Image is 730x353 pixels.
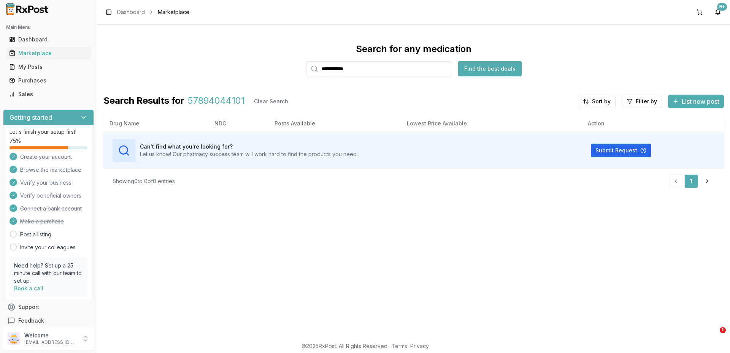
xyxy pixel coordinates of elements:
[9,90,88,98] div: Sales
[682,97,719,106] span: List new post
[704,327,722,345] iframe: Intercom live chat
[684,174,698,188] a: 1
[248,95,294,108] button: Clear Search
[10,113,52,122] h3: Getting started
[187,95,245,108] span: 57894044101
[6,46,91,60] a: Marketplace
[582,114,724,133] th: Action
[356,43,471,55] div: Search for any medication
[103,114,208,133] th: Drug Name
[6,24,91,30] h2: Main Menu
[9,36,88,43] div: Dashboard
[622,95,662,108] button: Filter by
[9,63,88,71] div: My Posts
[3,88,94,100] button: Sales
[208,114,268,133] th: NDC
[712,6,724,18] button: 9+
[140,143,358,150] h3: Can't find what you're looking for?
[578,95,616,108] button: Sort by
[117,8,189,16] nav: breadcrumb
[14,285,43,291] a: Book a call
[20,192,81,199] span: Verify beneficial owners
[20,205,82,212] span: Connect a bank account
[24,332,77,339] p: Welcome
[669,174,715,188] nav: pagination
[20,218,64,225] span: Make a purchase
[410,343,429,349] a: Privacy
[392,343,407,349] a: Terms
[3,300,94,314] button: Support
[20,179,71,187] span: Verify your business
[20,166,81,174] span: Browse the marketplace
[117,8,145,16] a: Dashboard
[103,95,184,108] span: Search Results for
[3,314,94,328] button: Feedback
[140,150,358,158] p: Let us know! Our pharmacy success team will work hard to find the products you need.
[3,33,94,46] button: Dashboard
[668,95,724,108] button: List new post
[10,128,87,136] p: Let's finish your setup first!
[6,74,91,87] a: Purchases
[20,153,72,161] span: Create your account
[592,98,611,105] span: Sort by
[3,74,94,87] button: Purchases
[717,3,727,11] div: 9+
[20,231,51,238] a: Post a listing
[8,332,20,345] img: User avatar
[3,3,52,15] img: RxPost Logo
[720,327,726,333] span: 1
[9,77,88,84] div: Purchases
[6,60,91,74] a: My Posts
[3,61,94,73] button: My Posts
[18,317,44,325] span: Feedback
[668,98,724,106] a: List new post
[636,98,657,105] span: Filter by
[113,177,175,185] div: Showing 0 to 0 of 0 entries
[700,174,715,188] a: Go to next page
[158,8,189,16] span: Marketplace
[14,262,83,285] p: Need help? Set up a 25 minute call with our team to set up.
[9,49,88,57] div: Marketplace
[6,87,91,101] a: Sales
[458,61,522,76] button: Find the best deals
[3,47,94,59] button: Marketplace
[401,114,582,133] th: Lowest Price Available
[591,144,651,157] button: Submit Request
[10,137,21,145] span: 75 %
[6,33,91,46] a: Dashboard
[268,114,401,133] th: Posts Available
[24,339,77,345] p: [EMAIL_ADDRESS][DOMAIN_NAME]
[20,244,76,251] a: Invite your colleagues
